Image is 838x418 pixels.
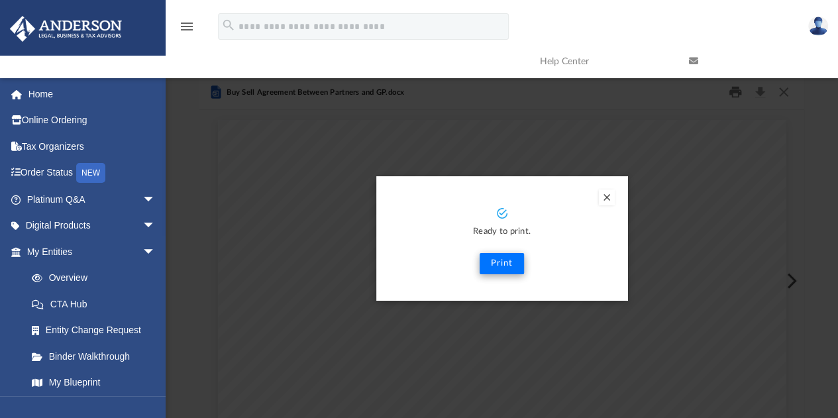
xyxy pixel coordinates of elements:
[9,107,176,134] a: Online Ordering
[9,160,176,187] a: Order StatusNEW
[142,186,169,213] span: arrow_drop_down
[390,225,615,240] p: Ready to print.
[9,81,176,107] a: Home
[9,133,176,160] a: Tax Organizers
[6,16,126,42] img: Anderson Advisors Platinum Portal
[19,291,176,317] a: CTA Hub
[9,186,176,213] a: Platinum Q&Aarrow_drop_down
[480,253,524,274] button: Print
[179,19,195,34] i: menu
[179,25,195,34] a: menu
[19,265,176,291] a: Overview
[19,343,176,370] a: Binder Walkthrough
[808,17,828,36] img: User Pic
[221,18,236,32] i: search
[19,370,169,396] a: My Blueprint
[9,238,176,265] a: My Entitiesarrow_drop_down
[76,163,105,183] div: NEW
[142,213,169,240] span: arrow_drop_down
[142,238,169,266] span: arrow_drop_down
[19,317,176,344] a: Entity Change Request
[9,213,176,239] a: Digital Productsarrow_drop_down
[530,35,679,87] a: Help Center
